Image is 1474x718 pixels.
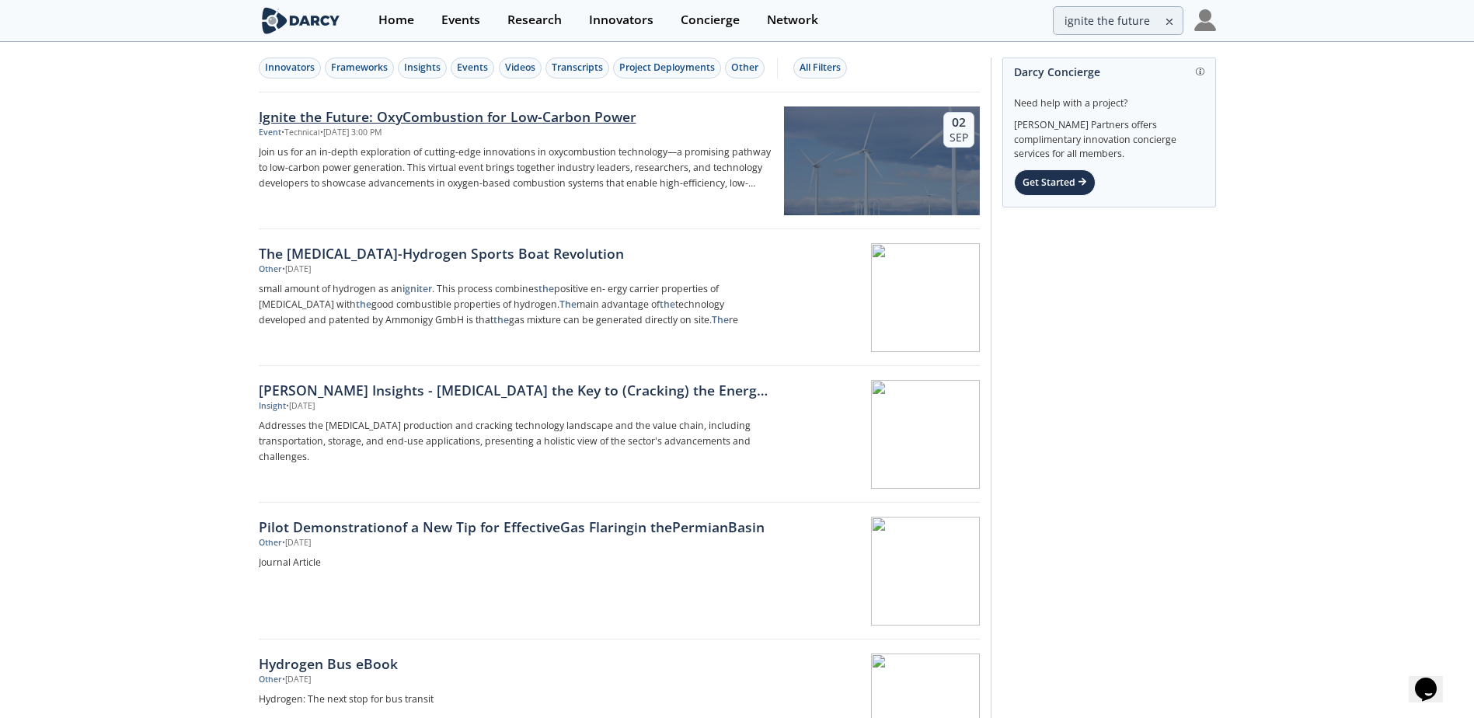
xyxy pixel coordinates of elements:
[451,58,494,78] button: Events
[712,313,729,326] strong: The
[731,61,758,75] div: Other
[398,58,447,78] button: Insights
[660,298,675,311] strong: the
[259,503,980,640] a: Pilot Demonstrationof a New Tip for EffectiveGas Flaringin thePermianBasin Other •[DATE] Journal ...
[402,282,432,295] strong: igniter
[259,127,281,139] div: Event
[589,14,653,26] div: Innovators
[265,61,315,75] div: Innovators
[441,14,480,26] div: Events
[613,58,721,78] button: Project Deployments
[1014,110,1204,162] div: [PERSON_NAME] Partners offers complimentary innovation concierge services for all members.
[259,229,980,366] a: The [MEDICAL_DATA]-Hydrogen Sports Boat Revolution Other •[DATE] small amount of hydrogen as anig...
[259,654,773,674] div: Hydrogen Bus eBook
[259,145,773,191] p: Join us for an in-depth exploration of cutting-edge innovations in oxycombustion technology—a pro...
[457,61,488,75] div: Events
[1194,9,1216,31] img: Profile
[259,555,773,570] p: Journal Article
[325,58,394,78] button: Frameworks
[559,298,577,311] strong: The
[767,14,818,26] div: Network
[259,537,282,549] div: Other
[259,58,321,78] button: Innovators
[259,400,286,413] div: Insight
[1196,68,1204,76] img: information.svg
[950,131,968,145] div: Sep
[507,14,562,26] div: Research
[259,106,773,127] div: Ignite the Future: OxyCombustion for Low-Carbon Power
[493,313,509,326] strong: the
[1014,85,1204,110] div: Need help with a project?
[619,61,715,75] div: Project Deployments
[259,281,773,328] p: small amount of hydrogen as an . This process combines positive en- ergy carrier properties of [M...
[499,58,542,78] button: Videos
[259,517,773,537] div: Pilot Demonstrationof a New Tip for EffectiveGas Flaringin thePermianBasin
[282,263,311,276] div: • [DATE]
[1053,6,1183,35] input: Advanced Search
[259,243,773,263] div: The [MEDICAL_DATA]-Hydrogen Sports Boat Revolution
[725,58,765,78] button: Other
[800,61,841,75] div: All Filters
[950,115,968,131] div: 02
[282,537,311,549] div: • [DATE]
[505,61,535,75] div: Videos
[259,418,773,465] p: Addresses the [MEDICAL_DATA] production and cracking technology landscape and the value chain, in...
[545,58,609,78] button: Transcripts
[259,7,343,34] img: logo-wide.svg
[259,366,980,503] a: [PERSON_NAME] Insights - [MEDICAL_DATA] the Key to (Cracking) the Energy Transition Insight •[DAT...
[793,58,847,78] button: All Filters
[259,263,282,276] div: Other
[259,692,773,707] p: Hydrogen: The next stop for bus transit
[286,400,315,413] div: • [DATE]
[259,674,282,686] div: Other
[1014,58,1204,85] div: Darcy Concierge
[281,127,382,139] div: • Technical • [DATE] 3:00 PM
[259,380,773,400] div: [PERSON_NAME] Insights - [MEDICAL_DATA] the Key to (Cracking) the Energy Transition
[378,14,414,26] div: Home
[538,282,554,295] strong: the
[1409,656,1458,702] iframe: chat widget
[552,61,603,75] div: Transcripts
[404,61,441,75] div: Insights
[331,61,388,75] div: Frameworks
[259,92,980,229] a: Ignite the Future: OxyCombustion for Low-Carbon Power Event •Technical•[DATE] 3:00 PM Join us for...
[356,298,371,311] strong: the
[1014,169,1096,196] div: Get Started
[282,674,311,686] div: • [DATE]
[681,14,740,26] div: Concierge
